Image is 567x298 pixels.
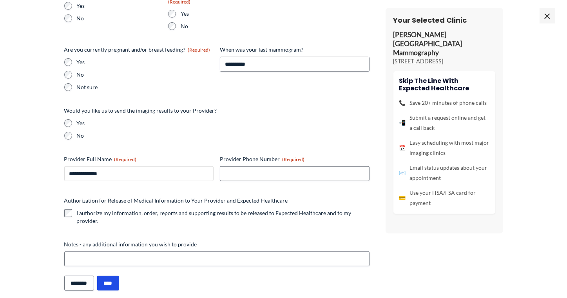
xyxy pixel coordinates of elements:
label: No [77,71,214,79]
span: (Required) [114,156,137,162]
label: Yes [77,58,214,66]
span: 📅 [399,143,406,153]
label: When was your last mammogram? [220,46,370,54]
label: Not sure [77,83,214,91]
span: 📲 [399,118,406,128]
legend: Authorization for Release of Medical Information to Your Provider and Expected Healthcare [64,197,288,205]
label: No [181,22,266,30]
li: Use your HSA/FSA card for payment [399,188,489,208]
h3: Your Selected Clinic [393,16,495,25]
label: Provider Phone Number [220,155,370,163]
h4: Skip the line with Expected Healthcare [399,77,489,92]
label: Yes [181,10,266,18]
p: [STREET_ADDRESS] [393,57,495,65]
li: Easy scheduling with most major imaging clinics [399,138,489,158]
span: 📞 [399,98,406,108]
li: Email status updates about your appointment [399,163,489,183]
p: [PERSON_NAME][GEOGRAPHIC_DATA] Mammography [393,31,495,57]
label: I authorize my information, order, reports and supporting results to be released to Expected Heal... [77,209,370,225]
li: Save 20+ minutes of phone calls [399,98,489,108]
label: Yes [77,2,162,10]
span: (Required) [282,156,304,162]
span: 💳 [399,193,406,203]
label: Notes - any additional information you wish to provide [64,241,370,248]
legend: Would you like us to send the imaging results to your Provider? [64,107,217,115]
legend: Are you currently pregnant and/or breast feeding? [64,46,210,54]
span: × [540,8,555,23]
li: Submit a request online and get a call back [399,113,489,133]
label: No [77,14,162,22]
label: Provider Full Name [64,155,214,163]
span: 📧 [399,168,406,178]
span: (Required) [188,47,210,53]
label: Yes [77,119,370,127]
label: No [77,132,370,140]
